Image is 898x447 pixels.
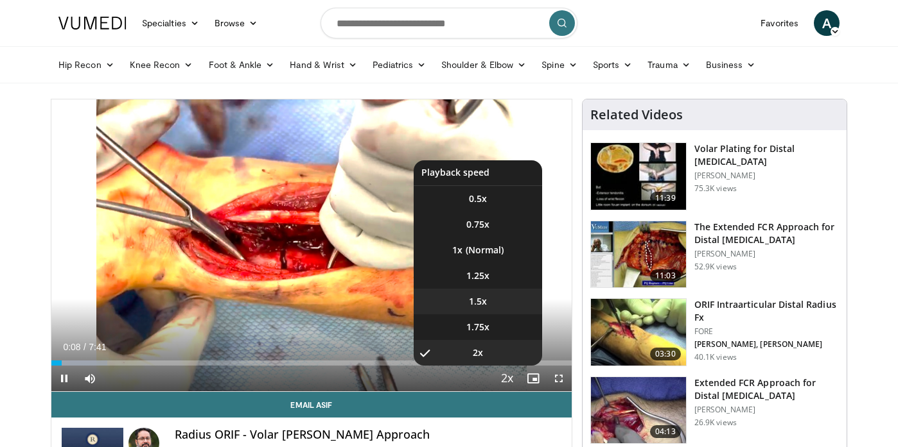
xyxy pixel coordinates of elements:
a: Favorites [753,10,806,36]
span: 0.5x [469,192,487,205]
a: Spine [534,52,585,78]
a: 11:03 The Extended FCR Approach for Distal [MEDICAL_DATA] [PERSON_NAME] 52.9K views [590,221,839,289]
p: 52.9K views [694,262,737,272]
img: _514ecLNcU81jt9H5hMDoxOjA4MTtFn1_1.150x105_q85_crop-smart_upscale.jpg [591,377,686,444]
span: 04:13 [650,425,681,438]
a: Sports [585,52,640,78]
button: Pause [51,366,77,391]
p: 26.9K views [694,417,737,428]
a: Foot & Ankle [201,52,283,78]
p: [PERSON_NAME], [PERSON_NAME] [694,339,839,350]
a: Pediatrics [365,52,434,78]
span: / [84,342,86,352]
a: 11:39 Volar Plating for Distal [MEDICAL_DATA] [PERSON_NAME] 75.3K views [590,142,839,210]
p: [PERSON_NAME] [694,405,839,415]
h3: Extended FCR Approach for Distal [MEDICAL_DATA] [694,376,839,402]
p: [PERSON_NAME] [694,249,839,259]
a: Shoulder & Elbow [434,52,534,78]
a: Trauma [640,52,698,78]
a: Business [698,52,764,78]
a: Hand & Wrist [282,52,365,78]
span: 1.25x [466,269,489,282]
span: 1.5x [469,295,487,308]
button: Enable picture-in-picture mode [520,366,546,391]
p: FORE [694,326,839,337]
img: 275697_0002_1.png.150x105_q85_crop-smart_upscale.jpg [591,221,686,288]
img: 212608_0000_1.png.150x105_q85_crop-smart_upscale.jpg [591,299,686,366]
img: VuMedi Logo [58,17,127,30]
span: 11:39 [650,192,681,205]
h4: Related Videos [590,107,683,122]
img: Vumedi-_volar_plating_100006814_3.jpg.150x105_q85_crop-smart_upscale.jpg [591,143,686,210]
span: 03:30 [650,348,681,360]
a: 03:30 ORIF Intraarticular Distal Radius Fx FORE [PERSON_NAME], [PERSON_NAME] 40.1K views [590,298,839,366]
a: A [814,10,840,36]
button: Fullscreen [546,366,572,391]
h4: Radius ORIF - Volar [PERSON_NAME] Approach [175,428,561,442]
p: 40.1K views [694,352,737,362]
span: 11:03 [650,269,681,282]
span: 1x [452,244,462,257]
span: 0.75x [466,218,489,231]
h3: Volar Plating for Distal [MEDICAL_DATA] [694,142,839,168]
button: Mute [77,366,103,391]
a: 04:13 Extended FCR Approach for Distal [MEDICAL_DATA] [PERSON_NAME] 26.9K views [590,376,839,444]
p: [PERSON_NAME] [694,171,839,181]
span: 7:41 [89,342,106,352]
span: 0:08 [63,342,80,352]
a: Hip Recon [51,52,122,78]
span: 1.75x [466,321,489,333]
video-js: Video Player [51,99,572,392]
a: Specialties [134,10,207,36]
a: Email Asif [51,392,572,417]
button: Playback Rate [495,366,520,391]
p: 75.3K views [694,183,737,194]
div: Progress Bar [51,360,572,366]
input: Search topics, interventions [321,8,577,38]
h3: ORIF Intraarticular Distal Radius Fx [694,298,839,324]
a: Knee Recon [122,52,201,78]
span: 2x [473,346,483,359]
a: Browse [207,10,266,36]
h3: The Extended FCR Approach for Distal [MEDICAL_DATA] [694,221,839,246]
